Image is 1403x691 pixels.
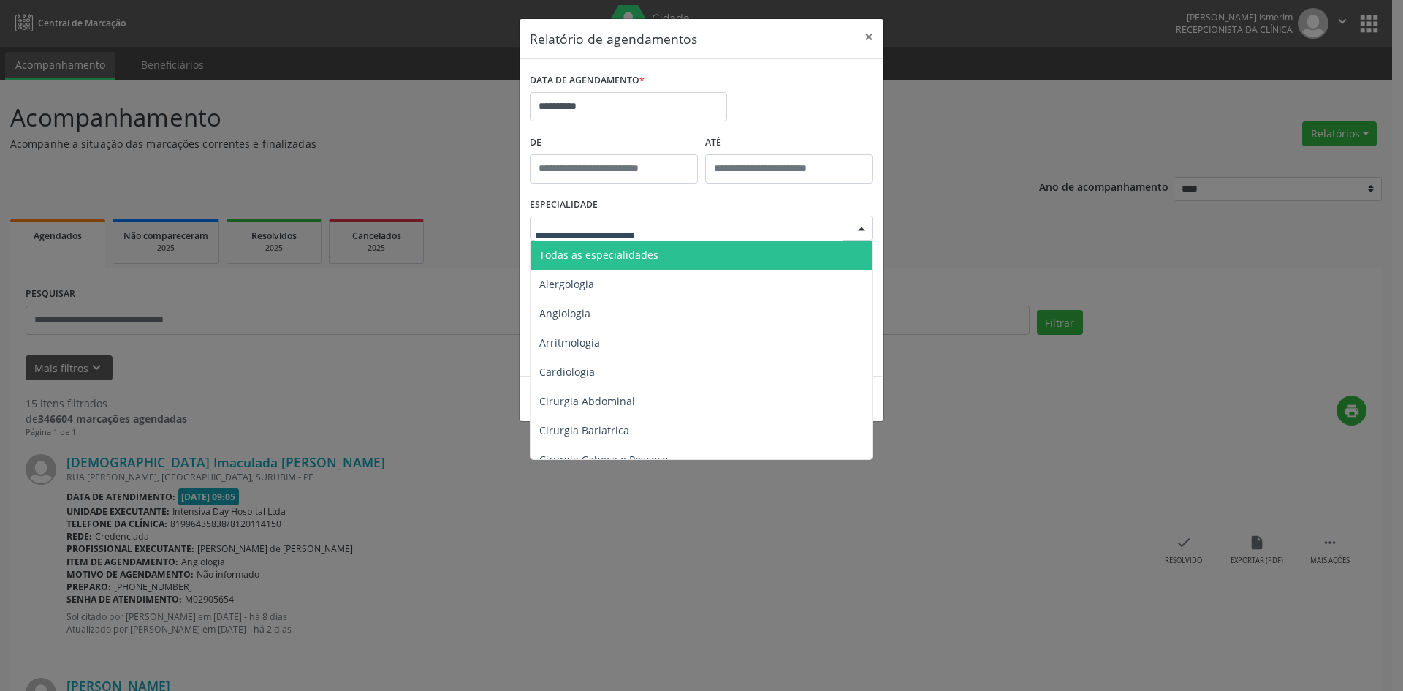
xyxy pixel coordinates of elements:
[854,19,883,55] button: Close
[539,306,590,320] span: Angiologia
[530,29,697,48] h5: Relatório de agendamentos
[539,394,635,408] span: Cirurgia Abdominal
[530,69,645,92] label: DATA DE AGENDAMENTO
[539,365,595,379] span: Cardiologia
[705,132,873,154] label: ATÉ
[539,336,600,350] span: Arritmologia
[530,132,698,154] label: De
[539,423,629,437] span: Cirurgia Bariatrica
[539,453,668,467] span: Cirurgia Cabeça e Pescoço
[530,194,598,216] label: ESPECIALIDADE
[539,277,594,291] span: Alergologia
[539,248,658,262] span: Todas as especialidades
